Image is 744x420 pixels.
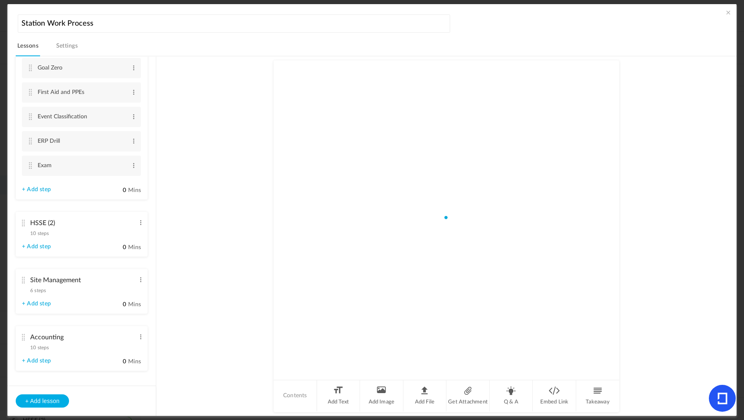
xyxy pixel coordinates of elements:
[403,380,447,411] li: Add File
[55,41,80,56] a: Settings
[317,380,360,411] li: Add Text
[128,245,141,250] span: Mins
[490,380,533,411] li: Q & A
[30,345,49,350] span: 10 steps
[128,187,141,193] span: Mins
[22,358,51,365] a: + Add step
[18,14,450,33] input: Course name
[30,288,46,293] span: 6 steps
[16,41,40,56] a: Lessons
[106,358,126,366] input: Mins
[533,380,576,411] li: Embed Link
[22,300,51,307] a: + Add step
[106,301,126,309] input: Mins
[106,244,126,252] input: Mins
[128,302,141,307] span: Mins
[576,380,619,411] li: Takeaway
[22,243,51,250] a: + Add step
[360,380,403,411] li: Add Image
[128,359,141,365] span: Mins
[106,187,126,194] input: Mins
[22,186,51,193] a: + Add step
[274,380,317,411] li: Contents
[16,394,69,408] button: + Add lesson
[446,380,490,411] li: Get Attachment
[30,231,49,236] span: 10 steps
